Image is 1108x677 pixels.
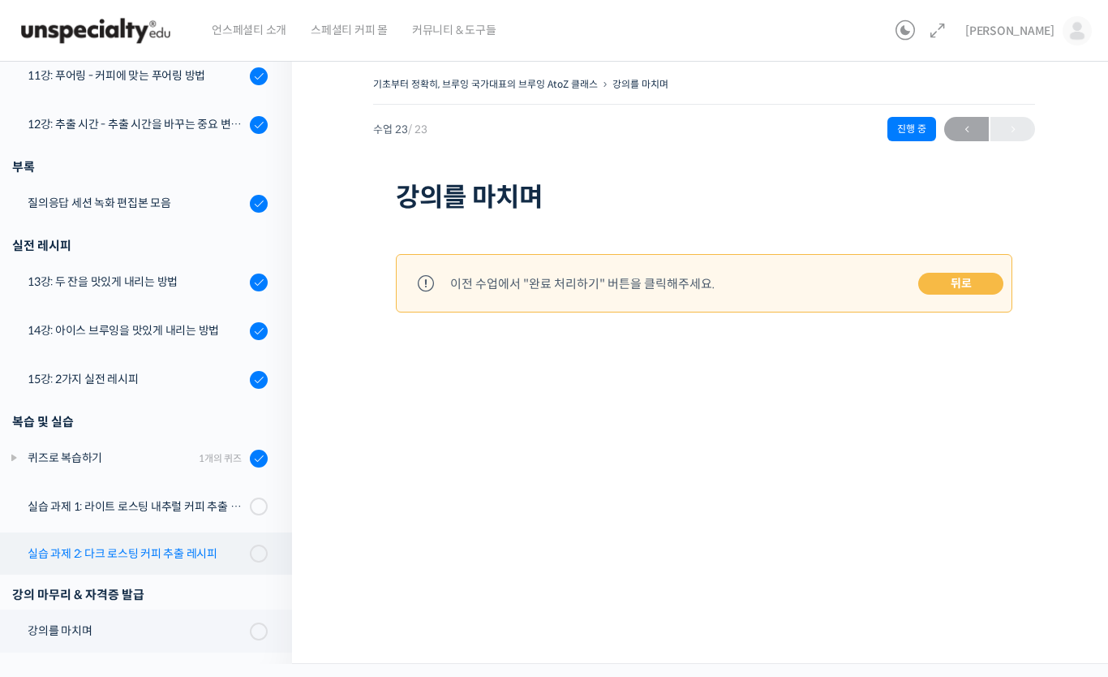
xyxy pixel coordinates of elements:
[28,321,245,339] div: 14강: 아이스 브루잉을 맛있게 내리는 방법
[199,451,242,466] div: 1개의 퀴즈
[5,515,107,555] a: 홈
[612,78,668,90] a: 강의를 마치며
[887,117,936,141] div: 진행 중
[12,584,268,606] div: 강의 마무리 & 자격증 발급
[944,117,989,141] a: ←이전
[28,498,245,515] div: 실습 과제 1: 라이트 로스팅 내추럴 커피 추출 레시피
[373,78,598,90] a: 기초부터 정확히, 브루잉 국가대표의 브루잉 AtoZ 클래스
[107,515,209,555] a: 대화
[965,24,1054,38] span: [PERSON_NAME]
[12,411,268,433] div: 복습 및 실습
[28,449,194,467] div: 퀴즈로 복습하기
[148,540,168,553] span: 대화
[12,156,268,178] div: 부록
[28,370,245,388] div: 15강: 2가지 실전 레시피
[918,273,1003,295] a: 뒤로
[251,539,270,552] span: 설정
[28,622,245,640] div: 강의를 마치며
[373,124,427,135] span: 수업 23
[28,194,245,212] div: 질의응답 세션 녹화 편집본 모음
[408,123,427,136] span: / 23
[396,182,1012,213] h1: 강의를 마치며
[28,67,245,84] div: 11강: 푸어링 - 커피에 맞는 푸어링 방법
[450,273,715,295] div: 이전 수업에서 "완료 처리하기" 버튼을 클릭해주세요.
[28,115,245,133] div: 12강: 추출 시간 - 추출 시간을 바꾸는 중요 변수 파헤치기
[944,119,989,140] span: ←
[28,545,245,563] div: 실습 과제 2: 다크 로스팅 커피 추출 레시피
[28,273,245,291] div: 13강: 두 잔을 맛있게 내리는 방법
[51,539,61,552] span: 홈
[12,235,268,257] div: 실전 레시피
[209,515,311,555] a: 설정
